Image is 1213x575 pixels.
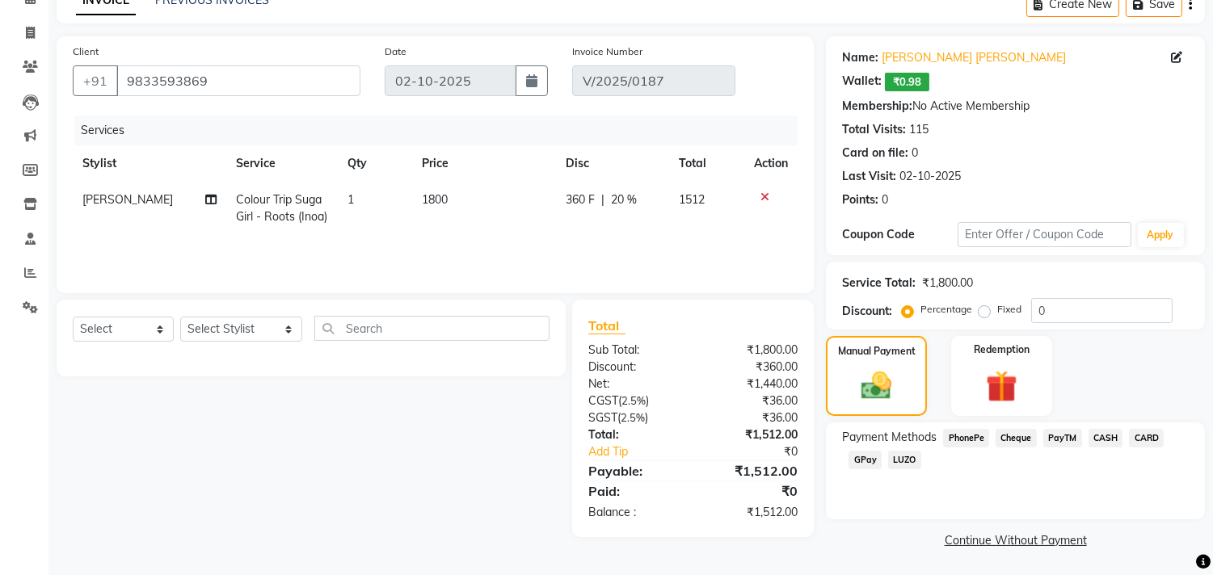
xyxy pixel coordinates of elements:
[576,409,693,426] div: ( )
[693,359,811,376] div: ₹360.00
[974,342,1030,357] label: Redemption
[693,426,811,443] div: ₹1,512.00
[842,168,896,185] div: Last Visit:
[842,191,878,208] div: Points:
[997,302,1021,317] label: Fixed
[888,451,921,469] span: LUZO
[899,168,961,185] div: 02-10-2025
[693,392,811,409] div: ₹36.00
[909,121,929,138] div: 115
[1043,429,1082,447] span: PayTM
[693,504,811,521] div: ₹1,512.00
[73,65,118,96] button: +91
[1089,429,1123,447] span: CASH
[588,410,617,425] span: SGST
[576,443,713,460] a: Add Tip
[882,191,888,208] div: 0
[849,451,882,469] span: GPay
[611,191,637,208] span: 20 %
[576,376,693,392] div: Net:
[576,461,693,481] div: Payable:
[669,145,745,182] th: Total
[679,192,705,207] span: 1512
[347,192,354,207] span: 1
[412,145,556,182] th: Price
[1129,429,1164,447] span: CARD
[556,145,669,182] th: Disc
[576,426,693,443] div: Total:
[829,532,1202,549] a: Continue Without Payment
[852,368,900,403] img: _cash.svg
[842,98,1189,115] div: No Active Membership
[576,481,693,501] div: Paid:
[422,192,448,207] span: 1800
[73,145,226,182] th: Stylist
[236,192,327,224] span: Colour Trip Suga Girl - Roots (Inoa)
[693,342,811,359] div: ₹1,800.00
[842,121,906,138] div: Total Visits:
[74,115,810,145] div: Services
[621,394,646,407] span: 2.5%
[601,191,604,208] span: |
[572,44,642,59] label: Invoice Number
[588,393,618,408] span: CGST
[842,145,908,162] div: Card on file:
[576,359,693,376] div: Discount:
[621,411,645,424] span: 2.5%
[338,145,412,182] th: Qty
[576,342,693,359] div: Sub Total:
[842,303,892,320] div: Discount:
[996,429,1037,447] span: Cheque
[73,44,99,59] label: Client
[943,429,989,447] span: PhonePe
[842,73,882,91] div: Wallet:
[693,461,811,481] div: ₹1,512.00
[693,376,811,392] div: ₹1,440.00
[1138,223,1184,247] button: Apply
[920,302,972,317] label: Percentage
[958,222,1131,247] input: Enter Offer / Coupon Code
[576,504,693,521] div: Balance :
[314,316,550,341] input: Search
[976,367,1027,406] img: _gift.svg
[226,145,338,182] th: Service
[842,275,916,292] div: Service Total:
[713,443,811,460] div: ₹0
[566,191,595,208] span: 360 F
[693,481,811,501] div: ₹0
[385,44,406,59] label: Date
[842,98,912,115] div: Membership:
[922,275,973,292] div: ₹1,800.00
[912,145,918,162] div: 0
[693,409,811,426] div: ₹36.00
[744,145,798,182] th: Action
[82,192,173,207] span: [PERSON_NAME]
[842,226,958,243] div: Coupon Code
[842,49,878,66] div: Name:
[116,65,360,96] input: Search by Name/Mobile/Email/Code
[882,49,1066,66] a: [PERSON_NAME] [PERSON_NAME]
[842,429,937,446] span: Payment Methods
[576,392,693,409] div: ( )
[588,317,625,334] span: Total
[885,73,929,91] span: ₹0.98
[838,344,916,359] label: Manual Payment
